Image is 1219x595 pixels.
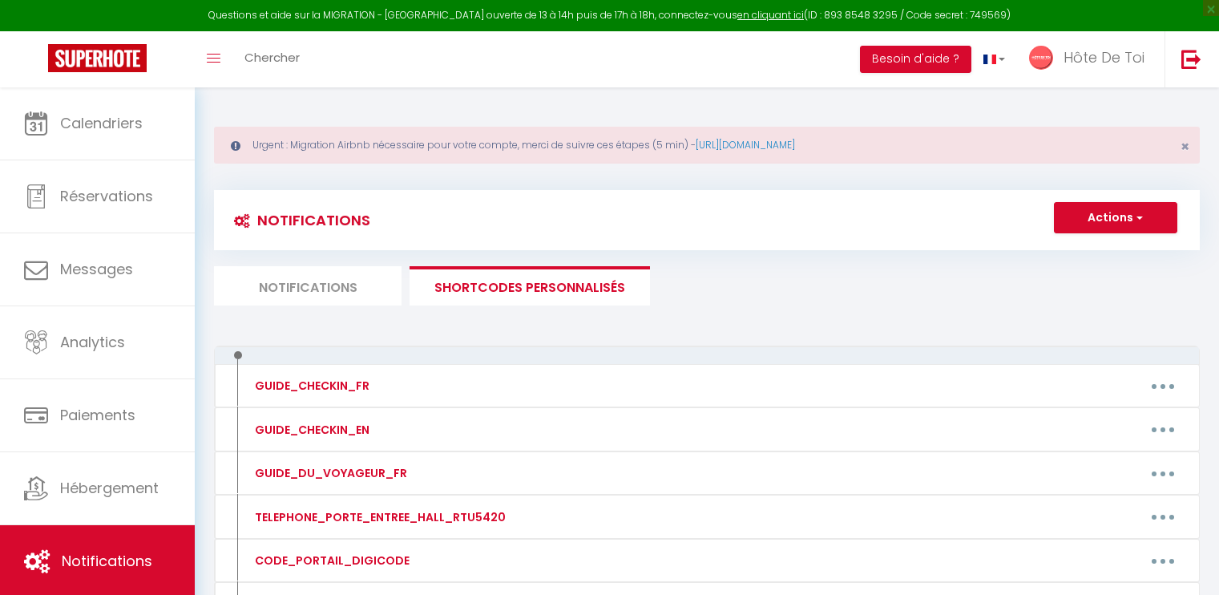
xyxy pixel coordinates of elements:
button: Close [1181,140,1189,154]
span: Messages [60,259,133,279]
span: Chercher [244,49,300,66]
span: × [1181,136,1189,156]
img: logout [1181,49,1201,69]
img: Super Booking [48,44,147,72]
a: en cliquant ici [737,8,804,22]
span: Réservations [60,186,153,206]
div: GUIDE_DU_VOYAGEUR_FR [251,464,407,482]
span: Calendriers [60,113,143,133]
span: Hôte De Toi [1064,47,1144,67]
span: Hébergement [60,478,159,498]
a: [URL][DOMAIN_NAME] [696,138,795,152]
iframe: LiveChat chat widget [1152,528,1219,595]
div: Urgent : Migration Airbnb nécessaire pour votre compte, merci de suivre ces étapes (5 min) - [214,127,1200,164]
div: CODE_PORTAIL_DIGICODE [251,552,410,569]
h3: Notifications [226,202,370,238]
button: Actions [1054,202,1177,234]
span: Analytics [60,332,125,352]
a: Chercher [232,31,312,87]
span: Notifications [62,551,152,571]
button: Besoin d'aide ? [860,46,971,73]
div: GUIDE_CHECKIN_FR [251,377,369,395]
a: ... Hôte De Toi [1017,31,1165,87]
div: GUIDE_CHECKIN_EN [251,421,369,439]
span: Paiements [60,405,135,425]
img: ... [1029,46,1053,70]
li: SHORTCODES PERSONNALISÉS [410,266,650,306]
li: Notifications [214,266,402,306]
div: TELEPHONE_PORTE_ENTREE_HALL_RTU5420 [251,508,506,526]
